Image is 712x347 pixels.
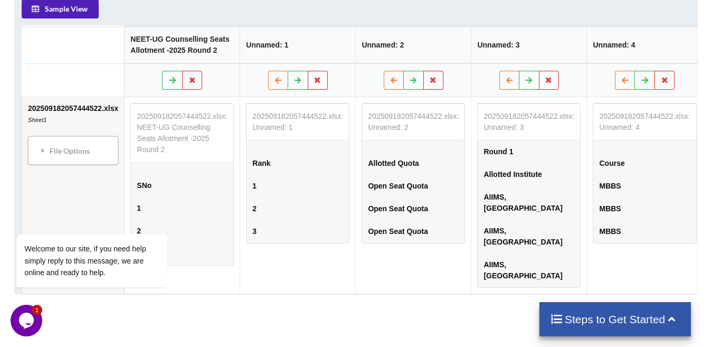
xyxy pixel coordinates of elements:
td: Open Seat Quota [362,198,464,220]
th: Unnamed: 2 [355,26,471,63]
td: Course [593,152,696,175]
i: Sheet1 [28,117,46,123]
td: Round 1 [478,140,580,163]
td: AIIMS, [GEOGRAPHIC_DATA] [478,220,580,254]
td: 202509182057444522.xlsx [22,97,124,294]
h4: Steps to Get Started [550,313,680,326]
td: 2 [246,198,349,220]
th: NEET-UG Counselling Seats Allotment -2025 Round 2 [124,26,240,63]
td: Open Seat Quota [362,175,464,198]
iframe: chat widget [11,139,201,299]
td: Open Seat Quota [362,220,464,243]
th: Unnamed: 3 [471,26,586,63]
td: MBBS [593,198,696,220]
iframe: chat widget [11,305,44,336]
td: AIIMS, [GEOGRAPHIC_DATA] [478,186,580,220]
th: Unnamed: 4 [586,26,702,63]
td: Rank [246,152,349,175]
td: AIIMS, [GEOGRAPHIC_DATA] [478,254,580,287]
td: Allotted Quota [362,152,464,175]
td: MBBS [593,175,696,198]
td: 3 [246,220,349,243]
td: MBBS [593,220,696,243]
th: Unnamed: 1 [240,26,355,63]
td: 1 [246,175,349,198]
td: Allotted Institute [478,163,580,186]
